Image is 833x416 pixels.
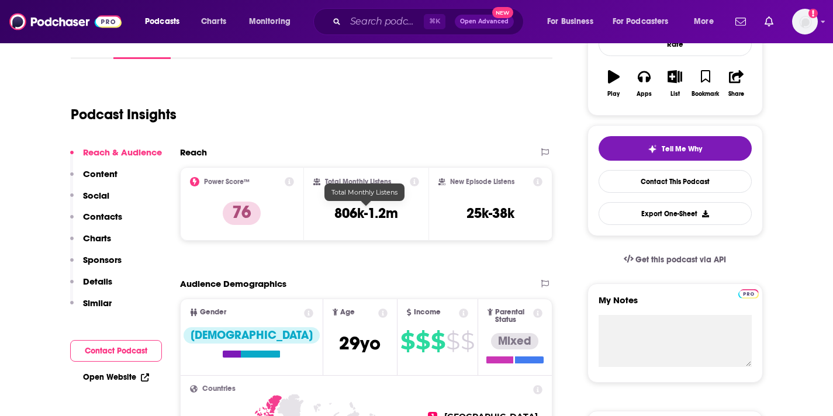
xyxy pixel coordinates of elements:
span: $ [461,332,474,351]
span: $ [400,332,414,351]
h3: 806k-1.2m [334,204,398,222]
button: open menu [241,12,306,31]
h2: Power Score™ [204,178,250,186]
p: Details [83,276,112,287]
a: Charts [193,12,233,31]
span: For Business [547,13,593,30]
img: User Profile [792,9,818,34]
span: Get this podcast via API [635,255,726,265]
a: Show notifications dropdown [760,12,778,32]
button: Contacts [70,211,122,233]
img: tell me why sparkle [648,144,657,154]
div: Rate [599,32,752,56]
span: Parental Status [495,308,531,324]
button: Play [599,63,629,105]
a: Pro website [738,287,759,299]
button: Contact Podcast [70,340,162,362]
button: Show profile menu [792,9,818,34]
button: open menu [686,12,728,31]
p: Reach & Audience [83,147,162,158]
button: Open AdvancedNew [455,15,514,29]
span: Age [340,308,355,316]
label: My Notes [599,294,752,315]
div: Share [728,91,744,98]
a: Episodes944 [187,32,246,59]
h2: Reach [180,147,207,158]
img: Podchaser - Follow, Share and Rate Podcasts [9,11,122,33]
button: open menu [605,12,686,31]
a: Open Website [83,372,149,382]
button: Similar [70,297,112,319]
span: $ [431,332,445,351]
div: Mixed [491,333,538,349]
div: List [670,91,680,98]
span: Open Advanced [460,19,509,25]
h2: Audience Demographics [180,278,286,289]
span: Charts [201,13,226,30]
a: Show notifications dropdown [731,12,751,32]
h2: Total Monthly Listens [325,178,391,186]
button: List [659,63,690,105]
button: Share [721,63,751,105]
span: Podcasts [145,13,179,30]
h1: Podcast Insights [71,106,177,123]
p: Sponsors [83,254,122,265]
button: Bookmark [690,63,721,105]
button: Social [70,190,109,212]
span: Logged in as jennarohl [792,9,818,34]
button: Sponsors [70,254,122,276]
span: Income [414,308,441,316]
a: Credits517 [325,32,374,59]
a: InsightsPodchaser Pro [113,32,171,59]
button: Charts [70,233,111,254]
a: Similar [441,32,469,59]
input: Search podcasts, credits, & more... [345,12,424,31]
span: Gender [200,308,226,316]
p: Charts [83,233,111,244]
p: 76 [223,202,261,225]
span: Monitoring [249,13,291,30]
a: Lists14 [391,32,424,59]
button: tell me why sparkleTell Me Why [599,136,752,161]
span: More [694,13,714,30]
span: Countries [202,385,236,393]
span: Total Monthly Listens [331,188,398,196]
img: Podchaser Pro [738,289,759,299]
span: 29 yo [339,332,381,355]
button: Apps [629,63,659,105]
p: Similar [83,297,112,308]
span: $ [446,332,459,351]
p: Content [83,168,117,179]
a: Get this podcast via API [614,245,736,274]
span: For Podcasters [613,13,669,30]
div: [DEMOGRAPHIC_DATA] [184,327,320,344]
a: Contact This Podcast [599,170,752,193]
a: About [71,32,97,59]
button: Details [70,276,112,297]
button: Content [70,168,117,190]
button: open menu [539,12,608,31]
p: Contacts [83,211,122,222]
h2: New Episode Listens [450,178,514,186]
button: Export One-Sheet [599,202,752,225]
div: Apps [637,91,652,98]
svg: Add a profile image [808,9,818,18]
span: New [492,7,513,18]
span: $ [416,332,430,351]
span: ⌘ K [424,14,445,29]
a: Reviews1 [263,32,309,59]
p: Social [83,190,109,201]
button: Reach & Audience [70,147,162,168]
button: open menu [137,12,195,31]
span: Tell Me Why [662,144,702,154]
div: Search podcasts, credits, & more... [324,8,535,35]
div: Play [607,91,620,98]
div: Bookmark [692,91,719,98]
h3: 25k-38k [466,204,514,222]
